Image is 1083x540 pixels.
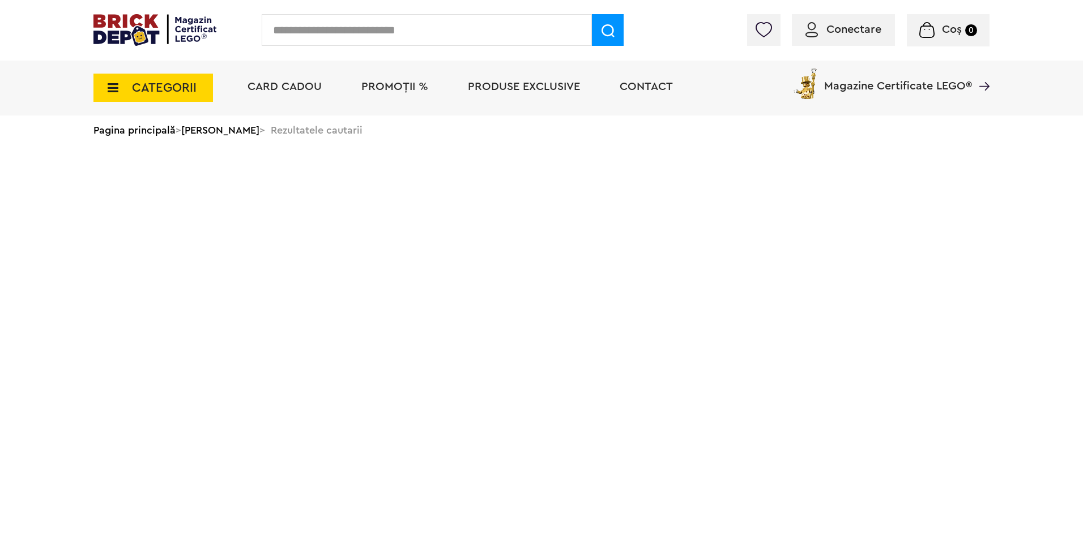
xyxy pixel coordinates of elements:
[942,24,962,35] span: Coș
[824,66,972,92] span: Magazine Certificate LEGO®
[826,24,881,35] span: Conectare
[805,24,881,35] a: Conectare
[132,82,197,94] span: CATEGORII
[93,125,176,135] a: Pagina principală
[93,115,990,145] div: > > Rezultatele cautarii
[361,81,428,92] a: PROMOȚII %
[248,81,322,92] a: Card Cadou
[468,81,580,92] a: Produse exclusive
[181,125,259,135] a: [PERSON_NAME]
[972,66,990,77] a: Magazine Certificate LEGO®
[965,24,977,36] small: 0
[620,81,673,92] a: Contact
